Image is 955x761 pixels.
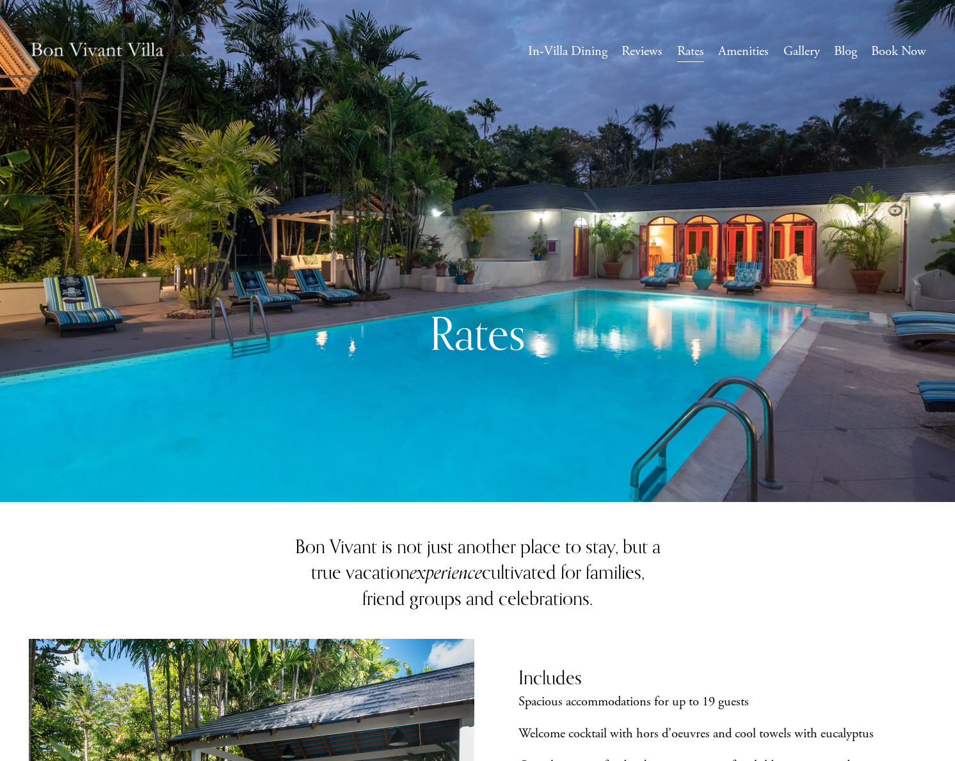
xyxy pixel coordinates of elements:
[293,534,662,612] h3: Bon Vivant is not just another place to stay, but a true vacation cultivated for families, friend...
[677,40,704,63] a: Rates
[528,40,607,63] a: In-Villa Dining
[29,29,165,74] img: Caribbean Vacation Rental | Bon Vivant Villa
[871,40,926,63] a: Book Now
[518,723,926,744] p: Welcome cocktail with hors d’oeuvres and cool towels with eucalyptus
[410,557,482,588] em: experience
[783,40,820,63] a: Gallery
[622,40,662,63] a: Reviews
[834,40,857,63] a: Blog
[718,40,769,63] a: Amenities
[368,306,587,361] h1: Rates
[518,665,737,691] h3: Includes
